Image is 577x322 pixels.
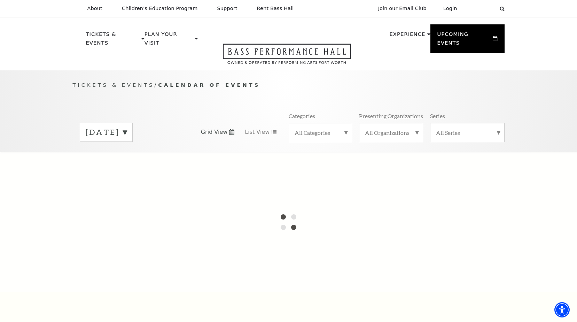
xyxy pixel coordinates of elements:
p: About [87,6,102,11]
p: Rent Bass Hall [257,6,294,11]
div: Accessibility Menu [554,302,570,317]
label: All Series [436,129,499,136]
p: Presenting Organizations [359,112,423,120]
label: [DATE] [86,127,127,138]
p: Tickets & Events [86,30,140,51]
p: Series [430,112,445,120]
span: Grid View [201,128,228,136]
select: Select: [468,5,493,12]
p: Experience [389,30,425,43]
span: Tickets & Events [73,82,155,88]
label: All Organizations [365,129,417,136]
p: Categories [289,112,315,120]
p: Upcoming Events [437,30,491,51]
p: / [73,81,505,90]
label: All Categories [295,129,346,136]
span: List View [245,128,270,136]
p: Plan Your Visit [145,30,193,51]
p: Children's Education Program [122,6,198,11]
span: Calendar of Events [158,82,260,88]
p: Support [217,6,237,11]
